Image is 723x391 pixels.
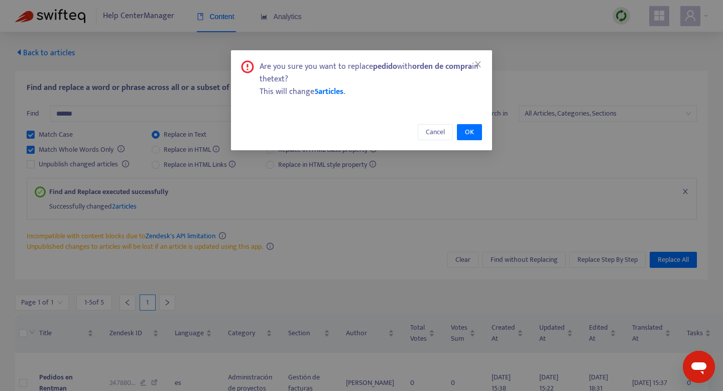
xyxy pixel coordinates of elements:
[474,60,482,68] span: close
[418,124,453,140] button: Cancel
[426,127,445,138] span: Cancel
[260,85,482,98] div: This will change .
[472,59,484,70] button: Close
[457,124,482,140] button: OK
[465,127,474,138] span: OK
[260,60,482,85] div: Are you sure you want to replace with in the text ?
[373,60,397,73] b: pedido
[412,60,472,73] b: orden de compra
[314,85,343,99] span: 5 articles
[683,351,715,383] iframe: Button to launch messaging window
